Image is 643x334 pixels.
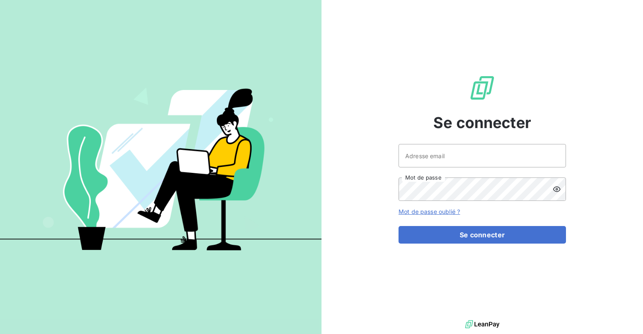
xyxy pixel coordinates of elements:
[465,318,499,331] img: logo
[399,208,460,215] a: Mot de passe oublié ?
[469,75,496,101] img: Logo LeanPay
[399,226,566,244] button: Se connecter
[399,144,566,167] input: placeholder
[433,111,531,134] span: Se connecter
